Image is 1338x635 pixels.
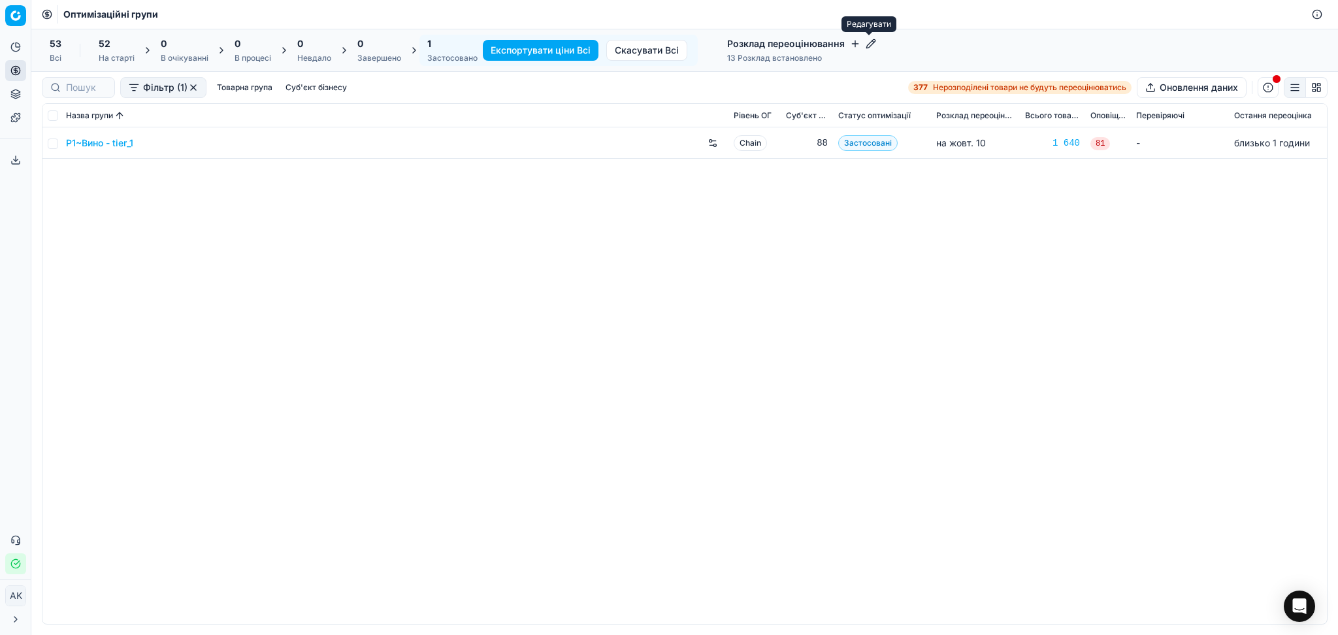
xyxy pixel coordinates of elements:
span: Застосовані [838,135,898,151]
span: Оповіщення [1090,110,1126,121]
span: Статус оптимізації [838,110,911,121]
div: В очікуванні [161,53,208,63]
button: AK [5,585,26,606]
button: Товарна група [212,80,278,95]
span: Chain [734,135,767,151]
button: Sorted by Назва групи ascending [113,109,126,122]
span: 52 [99,37,110,50]
a: P1~Вино - tier_1 [66,137,133,150]
span: близько 1 години [1234,137,1310,148]
span: 0 [297,37,303,50]
div: На старті [99,53,135,63]
button: Оновлення даних [1137,77,1247,98]
div: 88 [786,137,828,150]
span: Всього товарів [1025,110,1080,121]
span: Рівень OГ [734,110,772,121]
span: 0 [235,37,240,50]
div: Невдало [297,53,331,63]
div: Всі [50,53,61,63]
div: Open Intercom Messenger [1284,591,1315,622]
button: Експортувати ціни Всі [483,40,598,61]
span: Назва групи [66,110,113,121]
span: 0 [161,37,167,50]
nav: breadcrumb [63,8,158,21]
span: Перевіряючі [1136,110,1184,121]
div: Завершено [357,53,401,63]
span: Остання переоцінка [1234,110,1312,121]
strong: 377 [913,82,928,93]
span: на жовт. 10 [936,137,986,148]
div: В процесі [235,53,271,63]
input: Пошук [66,81,106,94]
span: Оптимізаційні групи [63,8,158,21]
button: Фільтр (1) [120,77,206,98]
span: AK [6,586,25,606]
span: 1 [427,37,431,50]
span: Нерозподілені товари не будуть переоцінюватись [933,82,1126,93]
td: - [1131,127,1229,159]
button: Суб'єкт бізнесу [280,80,352,95]
span: Суб'єкт бізнесу [786,110,828,121]
a: 1 640 [1025,137,1080,150]
span: 81 [1090,137,1110,150]
a: 377Нерозподілені товари не будуть переоцінюватись [908,81,1132,94]
span: Розклад переоцінювання [936,110,1015,121]
div: Застосовано [427,53,478,63]
h4: Розклад переоцінювання [727,37,876,50]
div: Редагувати [841,16,896,32]
button: Скасувати Всі [606,40,687,61]
span: 53 [50,37,61,50]
div: 13 Розклад встановлено [727,53,876,63]
span: 0 [357,37,363,50]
